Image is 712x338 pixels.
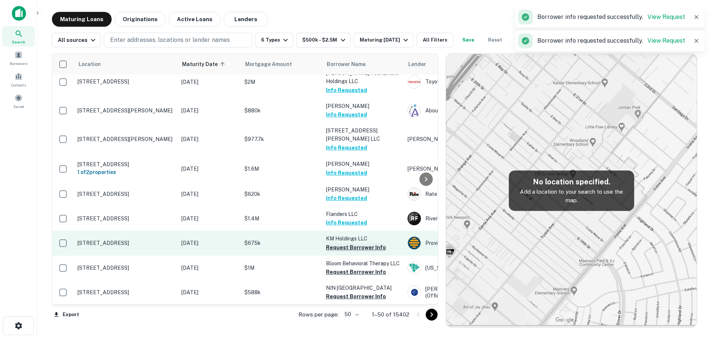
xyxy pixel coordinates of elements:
button: Info Requested [326,143,367,152]
span: Lender [408,60,426,69]
p: Rows per page: [299,310,339,319]
th: Lender [404,54,523,75]
p: $675k [244,239,319,247]
button: Maturing Loans [52,12,112,27]
button: Enter addresses, locations or lender names [104,33,252,47]
button: All sources [52,33,101,47]
span: Search [12,39,25,45]
p: KM Holdings LLC [326,234,400,243]
p: [DATE] [181,264,237,272]
button: Request Borrower Info [326,292,386,301]
p: $620k [244,190,319,198]
a: View Request [647,37,685,44]
p: [STREET_ADDRESS][PERSON_NAME] [78,136,174,142]
p: [STREET_ADDRESS] [78,191,174,197]
button: $500k - $2.5M [296,33,350,47]
p: Add a location to your search to use the map. [515,187,628,205]
div: Saved [2,91,35,111]
button: Originations [115,12,166,27]
img: picture [408,286,421,299]
img: picture [408,76,421,88]
button: Request Borrower Info [326,243,386,252]
button: Go to next page [426,309,438,321]
p: [DATE] [181,239,237,247]
img: map-placeholder.webp [446,54,697,327]
h5: No location specified. [515,176,628,187]
p: $1.4M [244,214,319,223]
p: [DATE] [181,288,237,296]
div: Provident Bank [408,236,519,250]
p: [STREET_ADDRESS] [78,289,174,296]
p: [PERSON_NAME] [408,135,519,143]
p: [DATE] [181,190,237,198]
p: [PERSON_NAME] Real Estate Holdings LLC [326,69,400,85]
p: [PERSON_NAME] [326,102,400,110]
p: [STREET_ADDRESS] [78,265,174,271]
th: Location [74,54,178,75]
button: 6 Types [255,33,293,47]
button: Info Requested [326,110,367,119]
p: [DATE] [181,135,237,143]
p: $1M [244,264,319,272]
p: [DATE] [181,165,237,173]
h6: 1 of 2 properties [78,168,174,176]
p: Enter addresses, locations or lender names [110,36,230,45]
p: [STREET_ADDRESS][PERSON_NAME] [78,107,174,114]
p: $1.6M [244,165,319,173]
button: Maturing [DATE] [354,33,413,47]
p: [PERSON_NAME] [326,160,400,168]
span: Borrower Name [327,60,366,69]
p: [DATE] [181,106,237,115]
button: Info Requested [326,194,367,203]
div: [US_STATE] Community Loan Fund [408,261,519,275]
div: 50 [342,309,360,320]
p: [STREET_ADDRESS] [78,161,174,168]
div: Maturing [DATE] [360,36,410,45]
span: Maturity Date [182,60,227,69]
div: Riverbend Funding, LLC [408,212,519,225]
p: $2M [244,78,319,86]
a: Search [2,26,35,46]
div: Abound Credit Union [408,104,519,117]
button: Request Borrower Info [326,268,386,276]
p: [STREET_ADDRESS] [78,215,174,222]
button: Info Requested [326,218,367,227]
button: Active Loans [169,12,221,27]
img: picture [408,104,421,117]
a: Contacts [2,69,35,89]
span: Saved [13,104,24,109]
p: $588k [244,288,319,296]
p: [PERSON_NAME] [408,165,519,173]
p: Borrower info requested successfully. [537,13,685,22]
p: R F [411,215,418,223]
img: picture [408,237,421,249]
th: Borrower Name [322,54,404,75]
img: picture [408,188,421,200]
div: Chat Widget [675,279,712,314]
button: Lenders [224,12,268,27]
span: Location [78,60,101,69]
p: $880k [244,106,319,115]
p: [STREET_ADDRESS][PERSON_NAME] LLC [326,127,400,143]
p: [STREET_ADDRESS] [78,240,174,246]
p: [DATE] [181,78,237,86]
button: Info Requested [326,168,367,177]
p: [STREET_ADDRESS] [78,78,174,85]
button: Reset [483,33,507,47]
button: Save your search to get updates of matches that match your search criteria. [456,33,480,47]
p: Borrower info requested successfully. [537,36,685,45]
div: [PERSON_NAME] Incorporated (official) [408,286,519,299]
a: Borrowers [2,48,35,68]
span: Mortgage Amount [245,60,301,69]
div: All sources [58,36,98,45]
button: Export [52,309,81,320]
a: View Request [647,13,685,20]
p: [PERSON_NAME] [326,186,400,194]
th: Maturity Date [178,54,241,75]
div: Toyota [GEOGRAPHIC_DATA] [408,75,519,89]
div: Rate [408,187,519,201]
span: Borrowers [10,60,27,66]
